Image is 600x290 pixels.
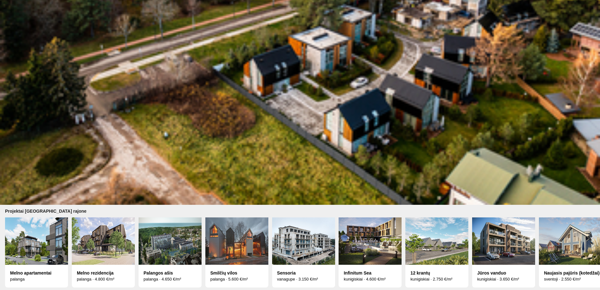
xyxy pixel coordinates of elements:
a: 12 krantų kunigiskiai · 2.750 €/m² [405,276,472,281]
img: 6Pj16SWGwI.PNG [72,217,135,265]
div: palanga · 5.600 €/m² [210,276,263,282]
div: Melno rezidencija [77,270,130,276]
a: Melno apartamentai palanga [5,276,72,281]
div: palanga · 4.650 €/m² [144,276,197,282]
div: Naujasis pajūris (kotedžai) [544,270,597,276]
div: Melno apartamentai [10,270,63,276]
img: 3LI7PfKvT9.jpg [272,217,335,265]
div: palanga [10,276,63,282]
div: Sensoria [277,270,330,276]
div: 12 krantų [410,270,463,276]
div: kunigiskiai · 2.750 €/m² [410,276,463,282]
img: qbtvbfdV01.jpeg [472,217,535,265]
img: s3KRVmfZAb.png [405,217,468,265]
div: kunigiskiai · 3.650 €/m² [477,276,530,282]
img: TuD2bBJlhx.jpg [139,217,202,265]
a: Sensoria vanagupe · 3.150 €/m² [272,276,339,281]
div: Palangos ašis [144,270,197,276]
a: Melno rezidencija palanga · 4.800 €/m² [72,276,139,281]
a: Infinitum Sea kunigiskiai · 4.600 €/m² [339,276,405,281]
div: vanagupe · 3.150 €/m² [277,276,330,282]
a: Smilčių vilos palanga · 5.600 €/m² [205,276,272,281]
img: 4H2QiIhiHS.jpg [339,217,402,265]
a: Palangos ašis palanga · 4.650 €/m² [139,276,205,281]
img: vqLFB1czWW.jpg [5,217,68,265]
div: Jūros vanduo [477,270,530,276]
img: 0RyiQA1aoZ.jpeg [205,217,268,265]
div: kunigiskiai · 4.600 €/m² [344,276,397,282]
div: Smilčių vilos [210,270,263,276]
div: Infinitum Sea [344,270,397,276]
div: palanga · 4.800 €/m² [77,276,130,282]
div: sventoji · 2.550 €/m² [544,276,597,282]
a: Jūros vanduo kunigiskiai · 3.650 €/m² [472,276,539,281]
